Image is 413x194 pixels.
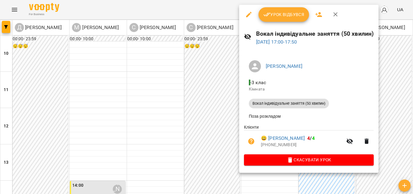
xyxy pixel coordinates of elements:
[261,142,343,148] p: [PHONE_NUMBER]
[266,63,302,69] a: [PERSON_NAME]
[249,86,369,92] p: Кімната
[259,7,309,22] button: Урок відбувся
[312,135,315,141] span: 4
[307,135,314,141] b: /
[307,135,310,141] span: 4
[244,134,259,149] button: Візит ще не сплачено. Додати оплату?
[244,154,374,165] button: Скасувати Урок
[263,11,304,18] span: Урок відбувся
[244,124,374,154] ul: Клієнти
[256,39,297,45] a: [DATE] 17:00-17:50
[249,101,329,106] span: Вокал індивідуальне заняття (50 хвилин)
[249,80,267,85] span: - 3 клас
[249,156,369,163] span: Скасувати Урок
[244,111,374,122] li: Поза розкладом
[261,135,305,142] a: 😀 [PERSON_NAME]
[256,29,374,38] h6: Вокал індивідуальне заняття (50 хвилин)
